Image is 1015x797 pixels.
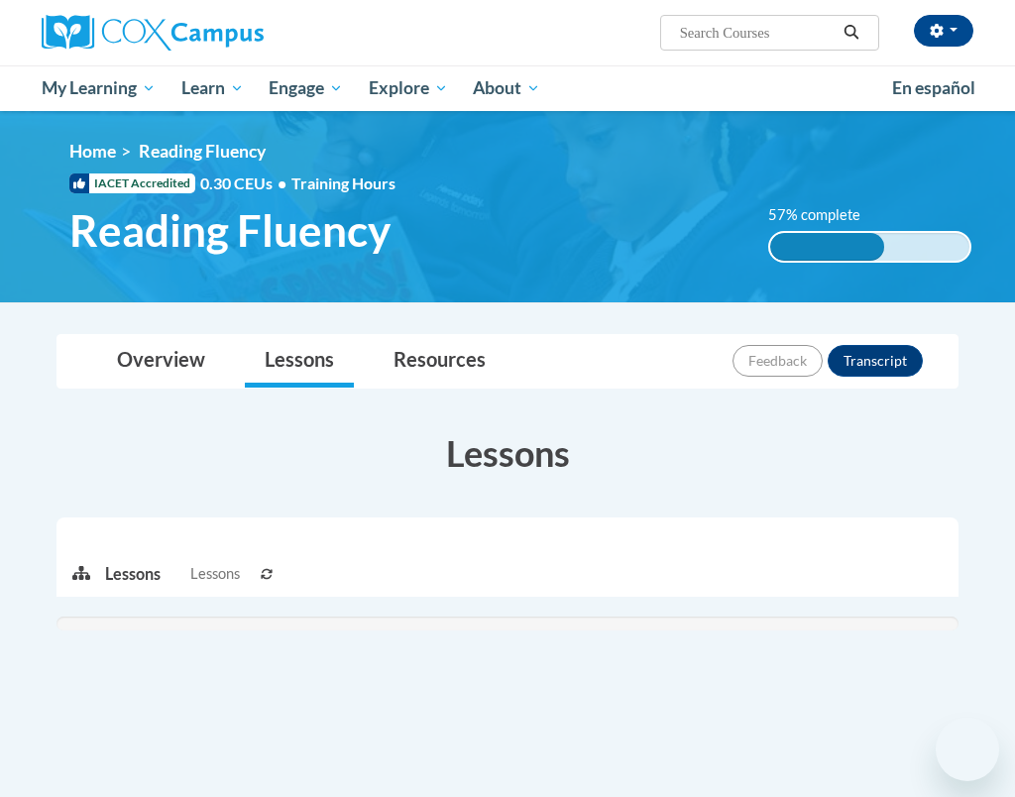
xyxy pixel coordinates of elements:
[42,15,264,51] img: Cox Campus
[69,204,391,257] span: Reading Fluency
[914,15,973,47] button: Account Settings
[770,233,884,261] div: 57% complete
[828,345,923,377] button: Transcript
[69,173,195,193] span: IACET Accredited
[461,65,554,111] a: About
[678,21,837,45] input: Search Courses
[768,204,882,226] label: 57% complete
[42,76,156,100] span: My Learning
[97,335,225,388] a: Overview
[69,141,116,162] a: Home
[29,65,169,111] a: My Learning
[27,65,988,111] div: Main menu
[879,67,988,109] a: En español
[42,15,332,51] a: Cox Campus
[473,76,540,100] span: About
[936,718,999,781] iframe: Button to launch messaging window
[56,428,959,478] h3: Lessons
[837,21,866,45] button: Search
[200,172,291,194] span: 0.30 CEUs
[139,141,266,162] span: Reading Fluency
[269,76,343,100] span: Engage
[356,65,461,111] a: Explore
[190,563,240,585] span: Lessons
[369,76,448,100] span: Explore
[892,77,975,98] span: En español
[105,563,161,585] p: Lessons
[374,335,506,388] a: Resources
[245,335,354,388] a: Lessons
[169,65,257,111] a: Learn
[278,173,286,192] span: •
[733,345,823,377] button: Feedback
[291,173,395,192] span: Training Hours
[181,76,244,100] span: Learn
[256,65,356,111] a: Engage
